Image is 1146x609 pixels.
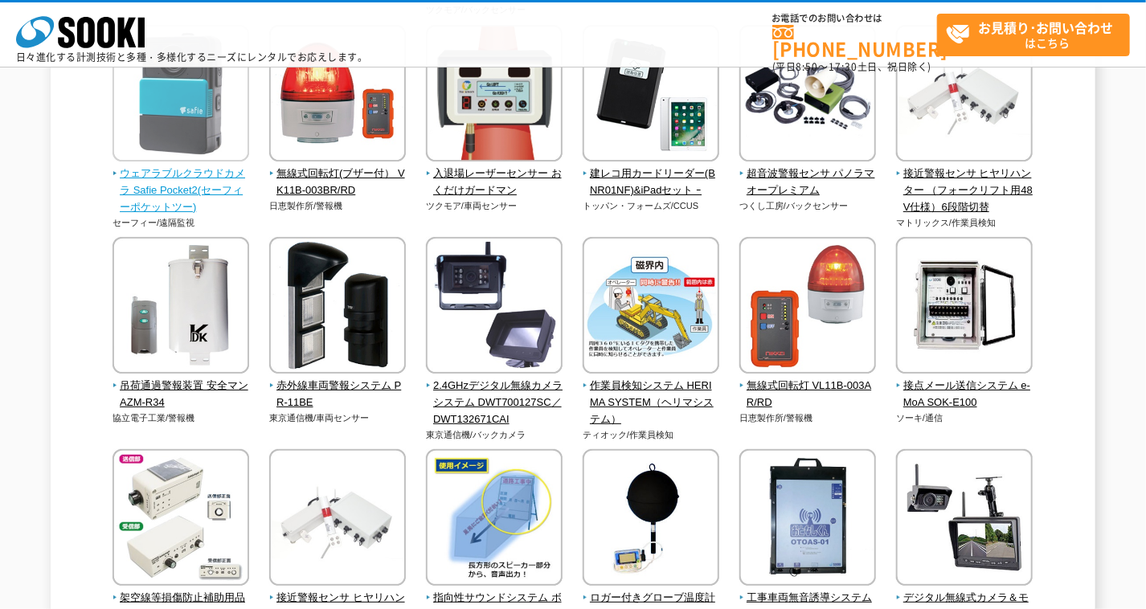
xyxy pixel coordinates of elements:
span: 無線式回転灯(ブザー付） VK11B-003BR/RD [269,166,407,199]
img: 建レコ用カードリーダー(BNR01NF)&iPadセット ｰ [583,25,719,166]
p: ソーキ/通信 [896,411,1033,425]
span: (平日 ～ 土日、祝日除く) [772,59,931,74]
img: ウェアラブルクラウドカメラ Safie Pocket2(セーフィーポケットツー) [113,25,249,166]
img: 工事車両無音誘導システム おとなしくん OTO-AS-001 [739,449,876,590]
span: 接点メール送信システム e-MoA SOK-E100 [896,378,1033,411]
img: 架空線等損傷防止補助用品 セフティアングル [113,449,249,590]
span: 吊荷通過警報装置 安全マン AZM-R34 [113,378,250,411]
a: 接点メール送信システム e-MoA SOK-E100 [896,362,1033,411]
img: 超音波警報センサ パノラマオープレミアム [739,25,876,166]
strong: お見積り･お問い合わせ [979,18,1114,37]
a: 超音波警報センサ パノラマオープレミアム [739,150,877,198]
a: 赤外線車両警報システム PR-11BE [269,362,407,411]
p: 協立電子工業/警報機 [113,411,250,425]
p: 日恵製作所/警報機 [739,411,877,425]
img: 接点メール送信システム e-MoA SOK-E100 [896,237,1033,378]
span: 作業員検知システム HERIMA SYSTEM（ヘリマシステム） [583,378,720,427]
a: 無線式回転灯 VL11B-003AR/RD [739,362,877,411]
span: 無線式回転灯 VL11B-003AR/RD [739,378,877,411]
p: つくし工房/バックセンサー [739,199,877,213]
a: ウェアラブルクラウドカメラ Safie Pocket2(セーフィーポケットツー) [113,150,250,215]
a: お見積り･お問い合わせはこちら [937,14,1130,56]
img: 入退場レーザーセンサー おくだけガードマン [426,25,563,166]
p: 東京通信機/バックカメラ [426,428,563,442]
img: ロガー付きグローブ温度計 PGT-02 [583,449,719,590]
a: 吊荷通過警報装置 安全マン AZM-R34 [113,362,250,411]
p: 日々進化する計測技術と多種・多様化するニーズにレンタルでお応えします。 [16,52,368,62]
p: ツクモア/車両センサー [426,199,563,213]
a: 入退場レーザーセンサー おくだけガードマン [426,150,563,198]
span: はこちら [946,14,1129,55]
img: 吊荷通過警報装置 安全マン AZM-R34 [113,237,249,378]
span: ウェアラブルクラウドカメラ Safie Pocket2(セーフィーポケットツー) [113,166,250,215]
a: [PHONE_NUMBER] [772,25,937,58]
img: 作業員検知システム HERIMA SYSTEM（ヘリマシステム） [583,237,719,378]
p: 東京通信機/車両センサー [269,411,407,425]
a: 無線式回転灯(ブザー付） VK11B-003BR/RD [269,150,407,198]
p: トッパン・フォームズ/CCUS [583,199,720,213]
img: 無線式回転灯 VL11B-003AR/RD [739,237,876,378]
img: 2.4GHzデジタル無線カメラシステム DWT700127SC／DWT132671CAI [426,237,563,378]
img: 接近警報センサ ヒヤリハンター （フォークリフト用48V仕様）6段階切替 [896,25,1033,166]
img: 接近警報センサ ヒヤリハンター （フォークリフト用48V仕様）3段階切替 [269,449,406,590]
span: 2.4GHzデジタル無線カメラシステム DWT700127SC／DWT132671CAI [426,378,563,427]
span: 赤外線車両警報システム PR-11BE [269,378,407,411]
p: 日恵製作所/警報機 [269,199,407,213]
p: ティオック/作業員検知 [583,428,720,442]
p: マトリックス/作業員検知 [896,216,1033,230]
span: 接近警報センサ ヒヤリハンター （フォークリフト用48V仕様）6段階切替 [896,166,1033,215]
span: お電話でのお問い合わせは [772,14,937,23]
img: 指向性サウンドシステム ボイスインフォメーション [426,449,563,590]
span: 建レコ用カードリーダー(BNR01NF)&iPadセット ｰ [583,166,720,199]
a: 接近警報センサ ヒヤリハンター （フォークリフト用48V仕様）6段階切替 [896,150,1033,215]
span: 超音波警報センサ パノラマオープレミアム [739,166,877,199]
span: 8:50 [796,59,819,74]
img: 無線式回転灯(ブザー付） VK11B-003BR/RD [269,25,406,166]
img: 赤外線車両警報システム PR-11BE [269,237,406,378]
span: 入退場レーザーセンサー おくだけガードマン [426,166,563,199]
a: 2.4GHzデジタル無線カメラシステム DWT700127SC／DWT132671CAI [426,362,563,427]
a: 作業員検知システム HERIMA SYSTEM（ヘリマシステム） [583,362,720,427]
a: 建レコ用カードリーダー(BNR01NF)&iPadセット ｰ [583,150,720,198]
img: デジタル無線式カメラ＆モニター（バックカメラ） CRV-900A [896,449,1033,590]
span: 17:30 [829,59,857,74]
p: セーフィー/遠隔監視 [113,216,250,230]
